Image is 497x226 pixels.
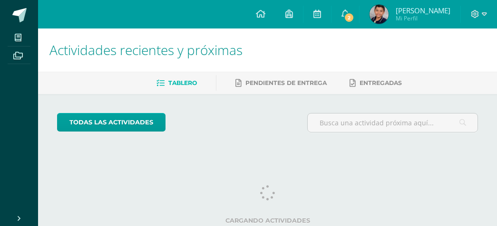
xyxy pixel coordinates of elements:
[49,41,243,59] span: Actividades recientes y próximas
[396,6,450,15] span: [PERSON_NAME]
[396,14,450,22] span: Mi Perfil
[344,12,354,23] span: 2
[308,113,478,132] input: Busca una actividad próxima aquí...
[156,75,197,91] a: Tablero
[235,75,327,91] a: Pendientes de entrega
[350,75,402,91] a: Entregadas
[360,79,402,86] span: Entregadas
[57,217,478,224] label: Cargando actividades
[245,79,327,86] span: Pendientes de entrega
[370,5,389,24] img: 2bd774148f4dce35abee4520dbac67d0.png
[168,79,197,86] span: Tablero
[57,113,166,132] a: todas las Actividades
